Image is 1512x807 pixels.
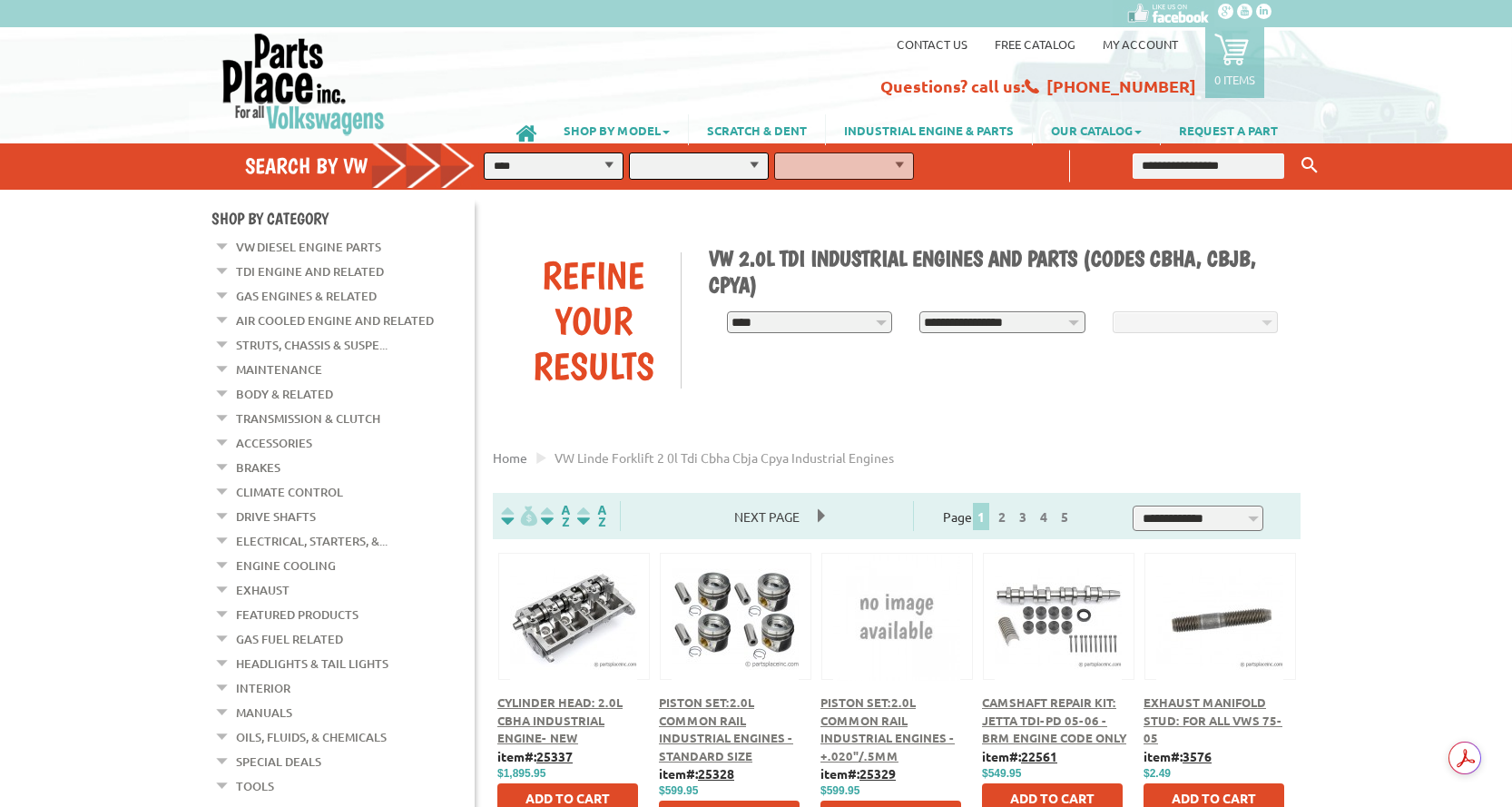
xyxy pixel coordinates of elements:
[973,503,989,530] span: 1
[1183,748,1212,764] u: 3576
[716,503,818,530] span: Next Page
[982,748,1057,764] b: item#:
[913,501,1104,531] div: Page
[493,449,527,466] a: Home
[1144,694,1282,745] a: Exhaust Manifold Stud: For All VWs 75-05
[820,765,896,782] b: item#:
[236,505,316,528] a: Drive Shafts
[236,627,343,651] a: Gas Fuel Related
[1172,790,1256,806] span: Add to Cart
[820,784,859,797] span: $599.95
[1214,72,1255,87] p: 0 items
[1103,36,1178,52] a: My Account
[982,694,1126,745] a: Camshaft Repair Kit: Jetta TDI-PD 05-06 - BRM Engine Code Only
[555,449,894,466] span: VW linde forklift 2 0l tdi cbha cbja cpya industrial engines
[236,701,292,724] a: Manuals
[659,784,698,797] span: $599.95
[994,508,1010,525] a: 2
[236,309,434,332] a: Air Cooled Engine and Related
[1015,508,1031,525] a: 3
[236,603,358,626] a: Featured Products
[1296,151,1323,181] button: Keyword Search
[1161,114,1296,145] a: REQUEST A PART
[236,358,322,381] a: Maintenance
[545,114,688,145] a: SHOP BY MODEL
[525,790,610,806] span: Add to Cart
[236,260,384,283] a: TDI Engine and Related
[826,114,1032,145] a: INDUSTRIAL ENGINE & PARTS
[1021,748,1057,764] u: 22561
[236,407,380,430] a: Transmission & Clutch
[221,32,387,136] img: Parts Place Inc!
[1144,767,1171,780] span: $2.49
[211,209,475,228] h4: Shop By Category
[1144,748,1212,764] b: item#:
[236,554,336,577] a: Engine Cooling
[236,480,343,504] a: Climate Control
[236,529,388,553] a: Electrical, Starters, &...
[1036,508,1052,525] a: 4
[659,694,793,763] a: Piston Set:2.0L Common Rail Industrial Engines - Standard Size
[506,252,681,389] div: Refine Your Results
[1056,508,1073,525] a: 5
[1010,790,1095,806] span: Add to Cart
[236,652,388,675] a: Headlights & Tail Lights
[236,456,280,479] a: Brakes
[497,748,573,764] b: item#:
[501,506,537,527] img: filterpricelow.svg
[236,431,312,455] a: Accessories
[716,508,818,525] a: Next Page
[859,765,896,782] u: 25329
[709,245,1288,298] h1: VW 2.0L TDI Industrial Engines and Parts (Codes CBHA, CBJB, CPYA)
[236,333,388,357] a: Struts, Chassis & Suspe...
[982,767,1021,780] span: $549.95
[698,765,734,782] u: 25328
[236,382,333,406] a: Body & Related
[574,506,610,527] img: Sort by Sales Rank
[897,36,967,52] a: Contact us
[659,765,734,782] b: item#:
[236,284,377,308] a: Gas Engines & Related
[497,694,623,745] a: Cylinder Head: 2.0L CBHA Industrial Engine- New
[236,750,321,773] a: Special Deals
[236,676,290,700] a: Interior
[236,725,387,749] a: Oils, Fluids, & Chemicals
[245,153,494,179] h4: Search by VW
[995,36,1075,52] a: Free Catalog
[820,694,955,763] a: Piston Set:2.0L Common Rail Industrial Engines - +.020"/.5mm
[236,578,290,602] a: Exhaust
[497,767,545,780] span: $1,895.95
[537,506,574,527] img: Sort by Headline
[1205,27,1264,98] a: 0 items
[236,774,274,798] a: Tools
[536,748,573,764] u: 25337
[689,114,825,145] a: SCRATCH & DENT
[1033,114,1160,145] a: OUR CATALOG
[236,235,381,259] a: VW Diesel Engine Parts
